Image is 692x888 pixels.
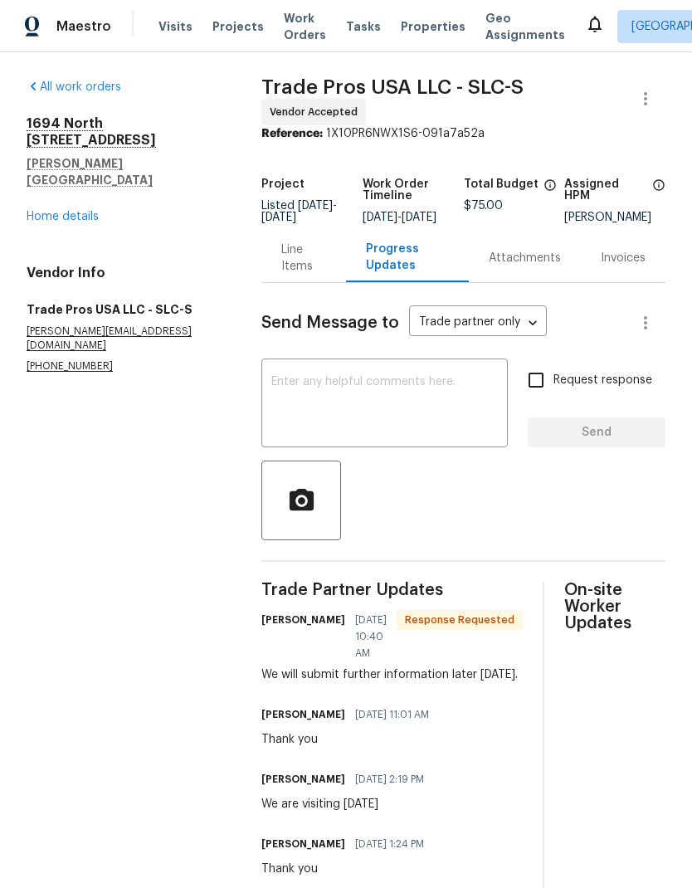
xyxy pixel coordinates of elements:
div: Invoices [601,250,646,266]
span: Trade Pros USA LLC - SLC-S [261,77,524,97]
h4: Vendor Info [27,265,222,281]
h5: Project [261,178,305,190]
a: All work orders [27,81,121,93]
span: The total cost of line items that have been proposed by Opendoor. This sum includes line items th... [543,178,557,200]
h5: Assigned HPM [564,178,647,202]
span: Geo Assignments [485,10,565,43]
h5: Work Order Timeline [363,178,464,202]
div: 1X10PR6NWX1S6-091a7a52a [261,125,665,142]
span: [DATE] 2:19 PM [355,771,424,788]
a: Home details [27,211,99,222]
span: [DATE] 11:01 AM [355,706,429,723]
span: [DATE] [402,212,436,223]
span: On-site Worker Updates [564,582,665,632]
span: The hpm assigned to this work order. [652,178,665,212]
span: Maestro [56,18,111,35]
span: [DATE] [261,212,296,223]
span: Trade Partner Updates [261,582,523,598]
h6: [PERSON_NAME] [261,612,345,628]
span: [DATE] 1:24 PM [355,836,424,852]
span: [DATE] [298,200,333,212]
span: Work Orders [284,10,326,43]
span: Vendor Accepted [270,104,364,120]
div: [PERSON_NAME] [564,212,665,223]
div: Trade partner only [409,310,547,337]
b: Reference: [261,128,323,139]
span: Visits [158,18,192,35]
h6: [PERSON_NAME] [261,771,345,788]
span: Request response [553,372,652,389]
div: Attachments [489,250,561,266]
div: We are visiting [DATE] [261,796,434,812]
h6: [PERSON_NAME] [261,836,345,852]
span: Response Requested [398,612,521,628]
div: Thank you [261,861,434,877]
span: $75.00 [464,200,503,212]
h5: Trade Pros USA LLC - SLC-S [27,301,222,318]
span: - [363,212,436,223]
div: Progress Updates [366,241,449,274]
span: - [261,200,337,223]
h5: Total Budget [464,178,538,190]
div: Line Items [281,242,326,275]
span: Projects [212,18,264,35]
span: [DATE] 10:40 AM [355,612,387,661]
span: Send Message to [261,315,399,331]
span: Tasks [346,21,381,32]
div: Thank you [261,731,439,748]
span: Listed [261,200,337,223]
h6: [PERSON_NAME] [261,706,345,723]
span: [DATE] [363,212,397,223]
div: We will submit further information later [DATE]. [261,666,523,683]
span: Properties [401,18,465,35]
